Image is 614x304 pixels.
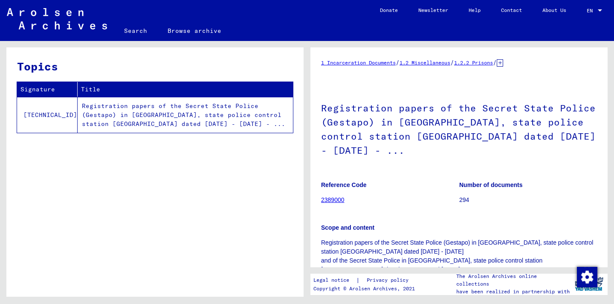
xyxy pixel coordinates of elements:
td: [TECHNICAL_ID] [17,97,78,133]
span: EN [587,8,596,14]
p: have been realized in partnership with [456,288,571,295]
b: Number of documents [459,181,523,188]
p: 294 [459,196,597,205]
a: Privacy policy [360,276,419,285]
img: yv_logo.png [573,273,605,295]
a: 1.2 Miscellaneous [400,59,450,66]
a: 1.2.2 Prisons [454,59,493,66]
b: Scope and content [321,224,374,231]
h3: Topics [17,58,293,75]
span: / [450,58,454,66]
a: Browse archive [157,20,232,41]
b: Reference Code [321,181,367,188]
th: Title [78,82,293,97]
img: Change consent [577,267,597,287]
span: / [493,58,497,66]
img: Arolsen_neg.svg [7,8,107,29]
td: Registration papers of the Secret State Police (Gestapo) in [GEOGRAPHIC_DATA], state police contr... [78,97,293,133]
h1: Registration papers of the Secret State Police (Gestapo) in [GEOGRAPHIC_DATA], state police contr... [321,88,597,168]
span: / [396,58,400,66]
div: Change consent [576,266,597,287]
th: Signature [17,82,78,97]
a: 1 Incarceration Documents [321,59,396,66]
p: Copyright © Arolsen Archives, 2021 [313,285,419,292]
a: 2389000 [321,196,345,203]
p: Registration papers of the Secret State Police (Gestapo) in [GEOGRAPHIC_DATA], state police contr... [321,238,597,283]
div: | [313,276,419,285]
a: Search [114,20,157,41]
a: Legal notice [313,276,356,285]
p: The Arolsen Archives online collections [456,272,571,288]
